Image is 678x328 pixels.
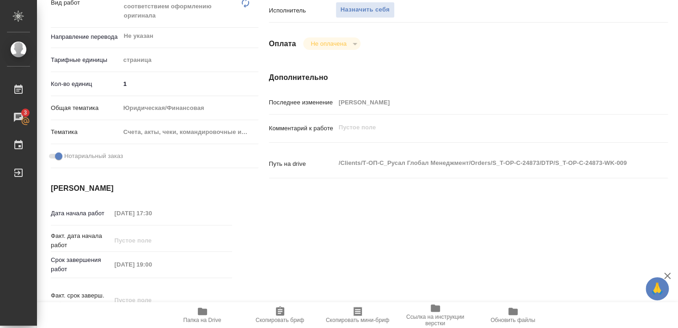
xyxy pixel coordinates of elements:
[397,302,474,328] button: Ссылка на инструкции верстки
[256,317,304,323] span: Скопировать бриф
[51,128,120,137] p: Тематика
[269,38,296,49] h4: Оплата
[474,302,552,328] button: Обновить файлы
[269,98,336,107] p: Последнее изменение
[402,314,469,327] span: Ссылка на инструкции верстки
[51,32,120,42] p: Направление перевода
[120,100,259,116] div: Юридическая/Финансовая
[111,234,192,247] input: Пустое поле
[51,231,111,250] p: Факт. дата начала работ
[64,152,123,161] span: Нотариальный заказ
[336,2,395,18] button: Назначить себя
[51,79,120,89] p: Кол-во единиц
[269,159,336,169] p: Путь на drive
[241,302,319,328] button: Скопировать бриф
[308,40,349,48] button: Не оплачена
[341,5,390,15] span: Назначить себя
[164,302,241,328] button: Папка на Drive
[120,124,259,140] div: Счета, акты, чеки, командировочные и таможенные документы
[120,77,259,91] input: ✎ Введи что-нибудь
[490,317,535,323] span: Обновить файлы
[183,317,221,323] span: Папка на Drive
[18,108,32,117] span: 3
[51,55,120,65] p: Тарифные единицы
[336,96,635,109] input: Пустое поле
[111,293,192,307] input: Пустое поле
[51,209,111,218] p: Дата начала работ
[2,106,35,129] a: 3
[111,258,192,271] input: Пустое поле
[319,302,397,328] button: Скопировать мини-бриф
[336,155,635,171] textarea: /Clients/Т-ОП-С_Русал Глобал Менеджмент/Orders/S_T-OP-C-24873/DTP/S_T-OP-C-24873-WK-009
[51,103,120,113] p: Общая тематика
[111,207,192,220] input: Пустое поле
[646,277,669,300] button: 🙏
[120,52,259,68] div: страница
[326,317,389,323] span: Скопировать мини-бриф
[51,255,111,274] p: Срок завершения работ
[269,6,336,15] p: Исполнитель
[649,279,665,298] span: 🙏
[51,291,111,310] p: Факт. срок заверш. работ
[269,72,668,83] h4: Дополнительно
[51,183,232,194] h4: [PERSON_NAME]
[303,37,360,50] div: Не оплачена
[269,124,336,133] p: Комментарий к работе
